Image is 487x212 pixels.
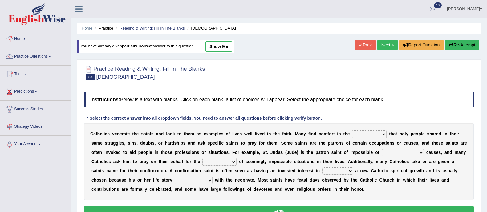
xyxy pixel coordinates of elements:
[219,131,221,136] b: e
[408,141,411,146] b: u
[126,131,128,136] b: t
[364,141,367,146] b: n
[333,131,335,136] b: t
[374,141,376,146] b: c
[95,150,97,155] b: t
[158,141,161,146] b: o
[331,131,333,136] b: r
[284,141,286,146] b: o
[456,131,457,136] b: i
[217,141,219,146] b: i
[303,131,306,136] b: y
[90,97,120,102] b: Instructions:
[269,141,271,146] b: h
[120,26,185,30] a: Reading & Writing: Fill In The Blanks
[301,141,304,146] b: n
[448,141,450,146] b: a
[208,141,210,146] b: s
[165,141,168,146] b: h
[96,131,97,136] b: t
[158,131,161,136] b: n
[376,141,379,146] b: u
[146,131,147,136] b: i
[147,131,150,136] b: n
[132,131,134,136] b: t
[389,141,392,146] b: n
[204,131,206,136] b: e
[148,141,151,146] b: b
[406,131,408,136] b: y
[384,141,386,146] b: t
[295,141,298,146] b: s
[310,131,311,136] b: i
[179,141,181,146] b: i
[232,131,233,136] b: l
[400,141,401,146] b: r
[320,141,323,146] b: h
[82,26,92,30] a: Home
[327,131,329,136] b: f
[345,131,347,136] b: h
[252,141,254,146] b: a
[94,141,96,146] b: a
[152,141,155,146] b: s
[124,141,126,146] b: ,
[260,141,263,146] b: o
[333,141,334,146] b: t
[197,131,199,136] b: a
[454,131,456,136] b: e
[254,141,257,146] b: y
[103,131,104,136] b: l
[454,141,456,146] b: t
[151,131,154,136] b: s
[314,141,317,146] b: e
[273,131,275,136] b: t
[436,141,438,146] b: e
[107,141,109,146] b: t
[134,131,136,136] b: h
[422,131,425,136] b: e
[284,131,286,136] b: a
[190,141,193,146] b: n
[86,74,95,80] span: 64
[418,131,421,136] b: p
[141,131,144,136] b: s
[277,141,278,146] b: .
[267,131,268,136] b: i
[413,141,416,146] b: e
[328,141,331,146] b: p
[429,131,432,136] b: h
[305,141,308,146] b: s
[286,141,290,146] b: m
[310,141,312,146] b: a
[115,131,117,136] b: e
[263,141,265,146] b: r
[461,141,463,146] b: a
[411,141,413,146] b: s
[84,65,205,80] h2: Practice Reading & Writing: Fill In The Blanks
[237,131,240,136] b: e
[262,131,265,136] b: d
[434,131,436,136] b: r
[338,131,341,136] b: n
[122,141,124,146] b: s
[259,141,261,146] b: f
[235,141,236,146] b: t
[256,131,257,136] b: i
[416,141,418,146] b: s
[397,141,400,146] b: o
[128,131,130,136] b: e
[438,141,441,146] b: s
[206,131,209,136] b: x
[355,141,357,146] b: e
[211,131,215,136] b: m
[107,131,110,136] b: s
[389,131,391,136] b: t
[433,141,436,146] b: h
[0,30,71,46] a: Home
[427,141,430,146] b: d
[134,141,137,146] b: s
[314,131,316,136] b: d
[436,131,439,136] b: e
[94,150,95,155] b: f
